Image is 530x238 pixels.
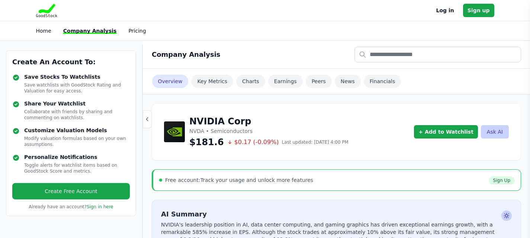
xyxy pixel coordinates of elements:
[191,75,233,88] a: Key Metrics
[268,75,303,88] a: Earnings
[24,73,130,81] h4: Save Stocks To Watchlists
[189,136,224,148] span: $181.6
[227,138,279,147] span: $0.17 (-0.09%)
[24,100,130,107] h4: Share Your Watchlist
[12,183,130,199] a: Create Free Account
[306,75,332,88] a: Peers
[164,121,185,142] img: NVIDIA Corp Logo
[12,204,130,210] p: Already have an account?
[24,109,130,121] p: Collaborate with friends by sharing and commenting on watchlists.
[165,177,200,183] span: Free account:
[63,28,117,34] a: Company Analysis
[87,204,113,209] a: Sign in here
[24,136,130,147] p: Modify valuation formulas based on your own assumptions.
[489,176,515,185] a: Sign Up
[152,49,221,60] h2: Company Analysis
[24,82,130,94] p: Save watchlists with GoodStock Rating and Valuation for easy access.
[436,6,454,15] a: Log in
[128,28,146,34] a: Pricing
[189,115,348,127] h1: NVIDIA Corp
[36,28,51,34] a: Home
[463,4,494,17] a: Sign up
[335,75,361,88] a: News
[414,125,478,138] a: + Add to Watchlist
[501,211,512,221] span: Ask AI
[24,127,130,134] h4: Customize Valuation Models
[161,209,498,219] h2: AI Summary
[24,153,130,161] h4: Personalize Notifications
[12,57,130,67] h3: Create An Account To:
[165,176,313,184] div: Track your usage and unlock more features
[481,125,509,138] button: Ask AI
[364,75,401,88] a: Financials
[24,162,130,174] p: Toggle alerts for watchlist items based on GoodStock Score and metrics.
[152,75,189,88] a: Overview
[36,4,58,17] img: Goodstock Logo
[282,139,348,145] span: Last updated: [DATE] 4:00 PM
[236,75,265,88] a: Charts
[189,127,348,135] p: NVDA • Semiconductors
